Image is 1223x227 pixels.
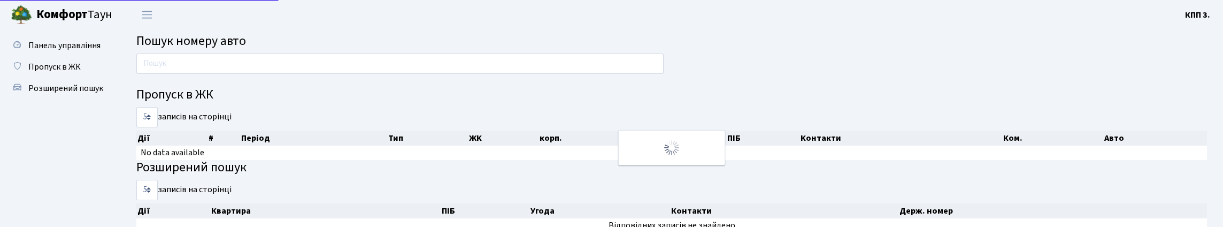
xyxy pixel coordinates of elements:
th: ЖК [468,131,539,146]
h4: Пропуск в ЖК [136,87,1207,103]
th: Період [240,131,387,146]
span: Пошук номеру авто [136,32,246,50]
th: Держ. номер [898,203,1207,218]
select: записів на сторінці [136,107,158,127]
span: Таун [36,6,112,24]
select: записів на сторінці [136,180,158,200]
h4: Розширений пошук [136,160,1207,176]
label: записів на сторінці [136,180,232,200]
label: записів на сторінці [136,107,232,127]
a: Панель управління [5,35,112,56]
th: Угода [529,203,671,218]
th: Тип [387,131,468,146]
a: КПП 3. [1185,9,1210,21]
th: ПІБ [726,131,799,146]
img: logo.png [11,4,32,26]
span: Панель управління [28,40,101,51]
img: Обробка... [663,139,680,156]
th: Дії [136,131,207,146]
th: Контакти [670,203,898,218]
b: Комфорт [36,6,88,23]
th: Ком. [1002,131,1103,146]
th: Дії [136,203,210,218]
th: Авто [1103,131,1207,146]
a: Розширений пошук [5,78,112,99]
th: Контакти [799,131,1002,146]
button: Переключити навігацію [134,6,160,24]
th: Квартира [210,203,441,218]
th: корп. [539,131,655,146]
input: Пошук [136,54,664,74]
th: ПІБ [441,203,529,218]
span: Пропуск в ЖК [28,61,81,73]
span: Розширений пошук [28,82,103,94]
a: Пропуск в ЖК [5,56,112,78]
td: No data available [136,146,1207,160]
th: # [207,131,241,146]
